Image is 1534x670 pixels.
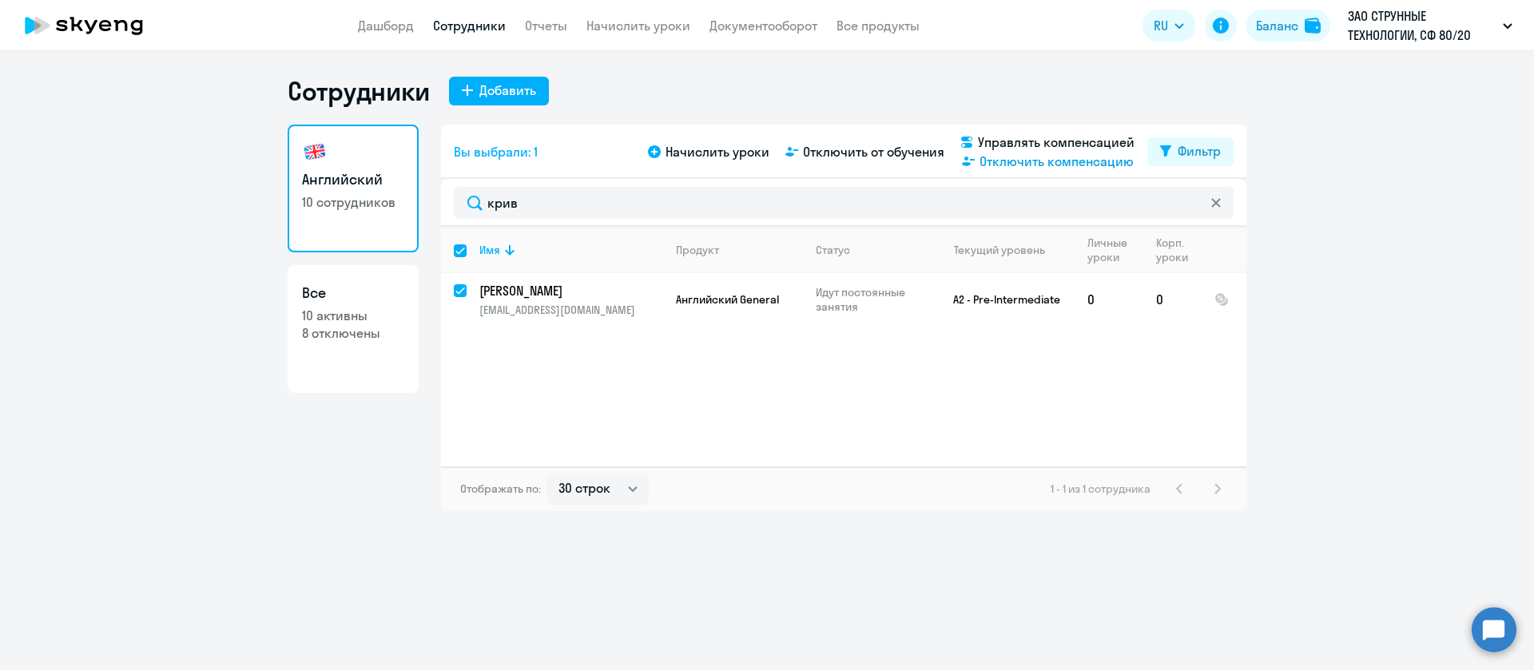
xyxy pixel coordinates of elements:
[676,292,779,307] span: Английский General
[302,324,404,342] p: 8 отключены
[302,193,404,211] p: 10 сотрудников
[479,243,500,257] div: Имя
[926,273,1075,326] td: A2 - Pre-Intermediate
[449,77,549,105] button: Добавить
[803,142,944,161] span: Отключить от обучения
[1348,6,1496,45] p: ЗАО СТРУННЫЕ ТЕХНОЛОГИИ, СФ 80/20
[433,18,506,34] a: Сотрудники
[1087,236,1143,264] div: Личные уроки
[709,18,817,34] a: Документооборот
[676,243,719,257] div: Продукт
[1305,18,1321,34] img: balance
[479,243,662,257] div: Имя
[479,81,536,100] div: Добавить
[302,139,328,165] img: english
[939,243,1074,257] div: Текущий уровень
[1156,236,1190,264] div: Корп. уроки
[1143,10,1195,42] button: RU
[479,282,660,299] p: [PERSON_NAME]
[479,282,662,299] a: [PERSON_NAME]
[1340,6,1520,45] button: ЗАО СТРУННЫЕ ТЕХНОЛОГИИ, СФ 80/20
[837,18,920,34] a: Все продукты
[816,243,850,257] div: Статус
[460,482,541,496] span: Отображать по:
[1156,236,1201,264] div: Корп. уроки
[586,18,690,34] a: Начислить уроки
[1178,141,1221,161] div: Фильтр
[816,285,925,314] p: Идут постоянные занятия
[980,152,1134,171] span: Отключить компенсацию
[954,243,1045,257] div: Текущий уровень
[1154,16,1168,35] span: RU
[302,169,404,190] h3: Английский
[1246,10,1330,42] button: Балансbalance
[525,18,567,34] a: Отчеты
[454,187,1234,219] input: Поиск по имени, email, продукту или статусу
[288,125,419,252] a: Английский10 сотрудников
[288,75,430,107] h1: Сотрудники
[978,133,1135,152] span: Управлять компенсацией
[1051,482,1150,496] span: 1 - 1 из 1 сотрудника
[1256,16,1298,35] div: Баланс
[1147,137,1234,166] button: Фильтр
[302,283,404,303] h3: Все
[1143,273,1202,326] td: 0
[454,142,538,161] span: Вы выбрали: 1
[1087,236,1132,264] div: Личные уроки
[358,18,414,34] a: Дашборд
[479,303,662,317] p: [EMAIL_ADDRESS][DOMAIN_NAME]
[302,307,404,324] p: 10 активны
[288,265,419,393] a: Все10 активны8 отключены
[666,142,769,161] span: Начислить уроки
[816,243,925,257] div: Статус
[676,243,802,257] div: Продукт
[1075,273,1143,326] td: 0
